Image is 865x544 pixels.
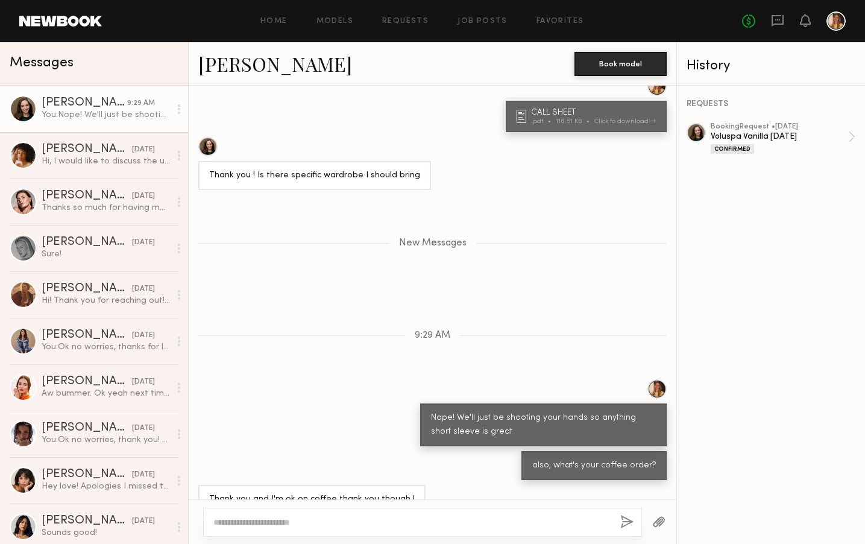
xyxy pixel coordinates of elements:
[42,434,170,446] div: You: Ok no worries, thank you! Will take a look and keep you posted on the next one :)
[42,388,170,399] div: Aw bummer. Ok yeah next time please!
[10,56,74,70] span: Messages
[711,131,848,142] div: Voluspa Vanilla [DATE]
[42,376,132,388] div: [PERSON_NAME]
[574,52,667,76] button: Book model
[42,144,132,156] div: [PERSON_NAME]
[42,97,127,109] div: [PERSON_NAME]
[711,123,848,131] div: booking Request • [DATE]
[132,191,155,202] div: [DATE]
[42,469,132,481] div: [PERSON_NAME]
[556,118,594,125] div: 116.51 KB
[415,331,450,341] span: 9:29 AM
[42,341,170,353] div: You: Ok no worries, thanks for letting me know! Next time :)
[711,123,855,154] a: bookingRequest •[DATE]Voluspa Vanilla [DATE]Confirmed
[536,17,584,25] a: Favorites
[127,98,155,109] div: 9:29 AM
[42,422,132,434] div: [PERSON_NAME]
[42,109,170,121] div: You: Nope! We'll just be shooting your hands so anything short sleeve is great
[458,17,508,25] a: Job Posts
[42,329,132,341] div: [PERSON_NAME]
[531,109,659,117] div: CALL SHEET
[687,59,855,73] div: History
[209,169,420,183] div: Thank you ! Is there specific wardrobe I should bring
[132,469,155,481] div: [DATE]
[42,236,132,248] div: [PERSON_NAME]
[198,51,352,77] a: [PERSON_NAME]
[42,481,170,492] div: Hey love! Apologies I missed this but please keep me in mind for future projects 🫶🏽✨
[531,118,556,125] div: .pdf
[517,109,659,125] a: CALL SHEET.pdf116.51 KBClick to download
[42,202,170,213] div: Thanks so much for having me!! :) Address: [PERSON_NAME] [STREET_ADDRESS][PERSON_NAME]
[431,411,656,439] div: Nope! We'll just be shooting your hands so anything short sleeve is great
[132,283,155,295] div: [DATE]
[132,423,155,434] div: [DATE]
[574,58,667,68] a: Book model
[42,515,132,527] div: [PERSON_NAME]
[132,237,155,248] div: [DATE]
[132,516,155,527] div: [DATE]
[132,144,155,156] div: [DATE]
[42,295,170,306] div: Hi! Thank you for reaching out! I believe I am available, however I am on hold for one thing with...
[532,459,656,473] div: also, what's your coffee order?
[42,283,132,295] div: [PERSON_NAME]
[399,238,467,248] span: New Messages
[687,100,855,109] div: REQUESTS
[382,17,429,25] a: Requests
[711,144,754,154] div: Confirmed
[594,118,656,125] div: Click to download
[42,156,170,167] div: Hi, I would like to discuss the usage of images in Target. Please give me a call at [PHONE_NUMBER...
[132,330,155,341] div: [DATE]
[260,17,288,25] a: Home
[132,376,155,388] div: [DATE]
[42,190,132,202] div: [PERSON_NAME]
[42,248,170,260] div: Sure!
[316,17,353,25] a: Models
[42,527,170,539] div: Sounds good!
[209,493,415,507] div: Thank you and I'm ok on coffee thank you though !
